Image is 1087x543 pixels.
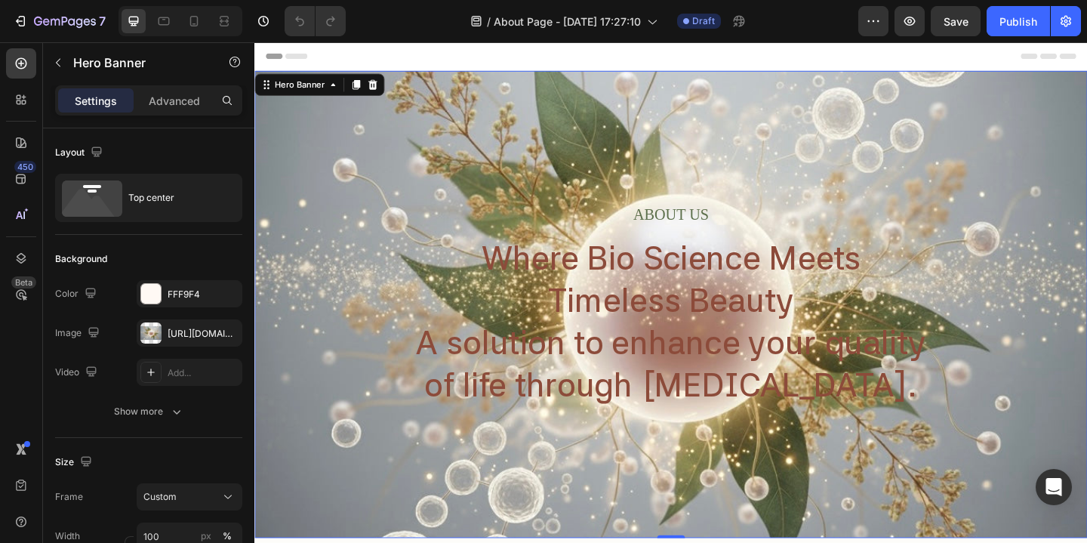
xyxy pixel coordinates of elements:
[1036,469,1072,505] div: Open Intercom Messenger
[149,93,200,109] p: Advanced
[75,93,117,109] p: Settings
[168,327,239,341] div: [URL][DOMAIN_NAME]
[14,161,36,173] div: 450
[114,404,184,419] div: Show more
[285,6,346,36] div: Undo/Redo
[55,490,83,504] label: Frame
[987,6,1050,36] button: Publish
[999,14,1037,29] div: Publish
[223,529,232,543] div: %
[692,14,715,28] span: Draft
[99,12,106,30] p: 7
[55,529,80,543] label: Width
[944,15,968,28] span: Save
[73,54,202,72] p: Hero Banner
[11,276,36,288] div: Beta
[6,6,112,36] button: 7
[487,14,491,29] span: /
[168,366,239,380] div: Add...
[128,180,220,215] div: Top center
[201,529,211,543] div: px
[55,143,106,163] div: Layout
[168,288,239,301] div: FFF9F4
[254,42,1087,543] iframe: Design area
[55,284,100,304] div: Color
[55,398,242,425] button: Show more
[931,6,981,36] button: Save
[55,252,107,266] div: Background
[55,452,95,473] div: Size
[55,323,103,344] div: Image
[494,14,641,29] span: About Page - [DATE] 17:27:10
[143,490,177,504] span: Custom
[55,363,100,383] div: Video
[137,483,242,511] button: Custom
